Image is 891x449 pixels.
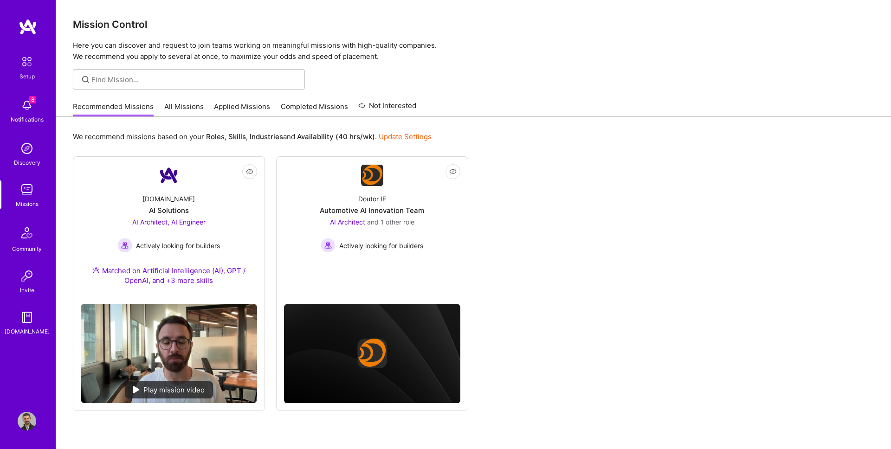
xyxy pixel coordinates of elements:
i: icon EyeClosed [246,168,253,175]
img: discovery [18,139,36,158]
a: User Avatar [15,412,39,430]
div: Community [12,244,42,254]
img: No Mission [81,304,257,403]
img: Company Logo [361,165,383,186]
div: Setup [19,71,35,81]
div: Missions [16,199,39,209]
span: Actively looking for builders [339,241,423,250]
div: Doutor IE [358,194,386,204]
span: AI Architect [330,218,365,226]
img: logo [19,19,37,35]
span: AI Architect, AI Engineer [132,218,206,226]
img: Community [16,222,38,244]
img: bell [18,96,36,115]
b: Roles [206,132,225,141]
a: Company Logo[DOMAIN_NAME]AI SolutionsAI Architect, AI Engineer Actively looking for buildersActiv... [81,164,257,296]
img: Actively looking for builders [117,238,132,253]
div: Automotive AI Innovation Team [320,205,424,215]
span: Actively looking for builders [136,241,220,250]
a: Applied Missions [214,102,270,117]
a: All Missions [164,102,204,117]
img: cover [284,304,460,404]
div: Discovery [14,158,40,167]
a: Completed Missions [281,102,348,117]
i: icon EyeClosed [449,168,457,175]
img: Company logo [357,339,387,368]
p: Here you can discover and request to join teams working on meaningful missions with high-quality ... [73,40,874,62]
img: teamwork [18,180,36,199]
i: icon SearchGrey [80,74,91,85]
a: Company LogoDoutor IEAutomotive AI Innovation TeamAI Architect and 1 other roleActively looking f... [284,164,460,280]
a: Not Interested [358,100,416,117]
div: Invite [20,285,34,295]
img: User Avatar [18,412,36,430]
a: Update Settings [379,132,432,141]
img: Company Logo [158,164,180,186]
img: guide book [18,308,36,327]
div: [DOMAIN_NAME] [142,194,195,204]
a: Recommended Missions [73,102,154,117]
b: Availability (40 hrs/wk) [297,132,375,141]
h3: Mission Control [73,19,874,30]
p: We recommend missions based on your , , and . [73,132,432,141]
div: Play mission video [125,381,213,398]
img: play [133,386,140,393]
div: [DOMAIN_NAME] [5,327,50,336]
span: 8 [29,96,36,103]
input: Find Mission... [91,75,298,84]
img: Actively looking for builders [321,238,336,253]
div: Matched on Artificial Intelligence (AI), GPT / OpenAI, and +3 more skills [81,266,257,285]
img: setup [17,52,37,71]
b: Skills [228,132,246,141]
span: and 1 other role [367,218,414,226]
div: AI Solutions [149,205,189,215]
b: Industries [250,132,283,141]
img: Invite [18,267,36,285]
div: Notifications [11,115,44,124]
img: Ateam Purple Icon [92,266,100,274]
